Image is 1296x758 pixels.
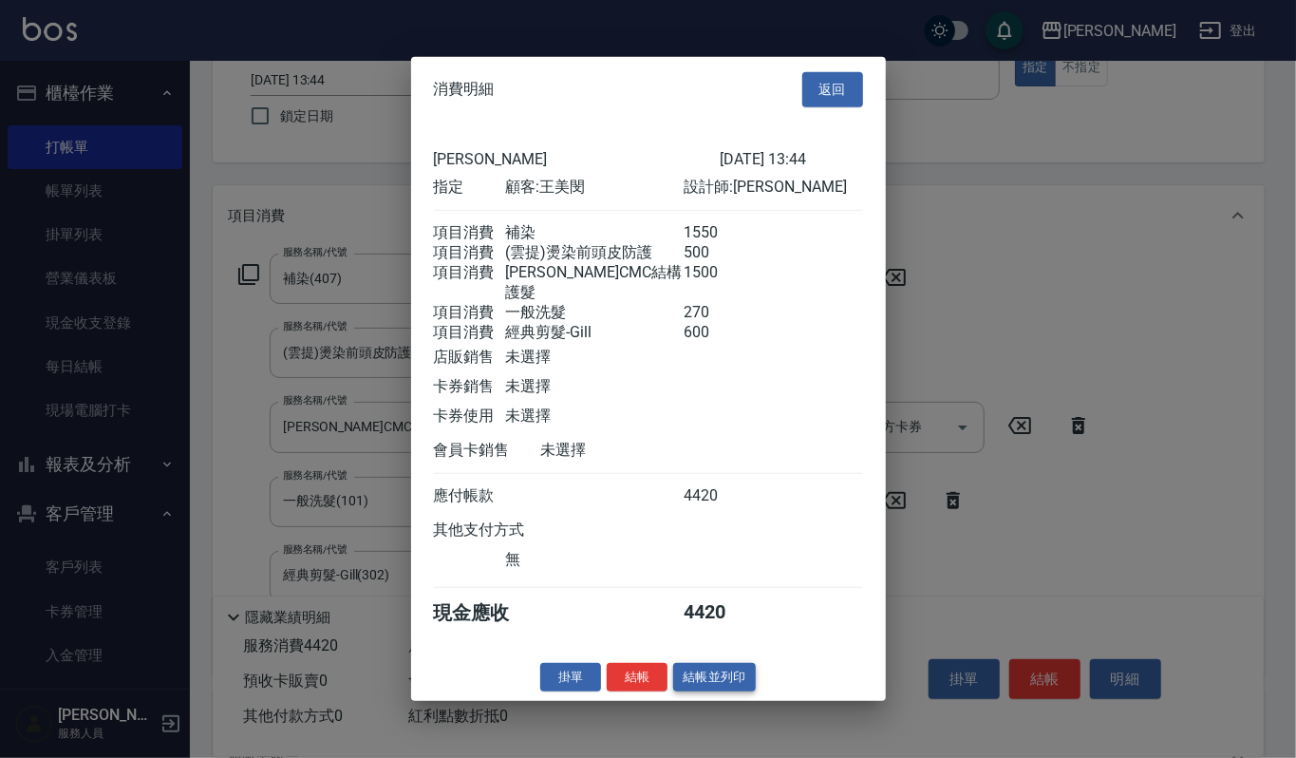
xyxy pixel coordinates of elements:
[434,347,505,367] div: 店販銷售
[434,376,505,396] div: 卡券銷售
[434,485,505,505] div: 應付帳款
[434,406,505,426] div: 卡券使用
[684,262,755,302] div: 1500
[540,662,601,692] button: 掛單
[684,599,755,625] div: 4420
[607,662,667,692] button: 結帳
[434,302,505,322] div: 項目消費
[434,440,541,460] div: 會員卡銷售
[434,262,505,302] div: 項目消費
[505,406,684,426] div: 未選擇
[505,302,684,322] div: 一般洗髮
[541,440,720,460] div: 未選擇
[434,149,720,167] div: [PERSON_NAME]
[434,242,505,262] div: 項目消費
[434,80,495,99] span: 消費明細
[684,485,755,505] div: 4420
[505,347,684,367] div: 未選擇
[684,302,755,322] div: 270
[505,242,684,262] div: (雲提)燙染前頭皮防護
[720,149,863,167] div: [DATE] 13:44
[505,222,684,242] div: 補染
[505,376,684,396] div: 未選擇
[684,322,755,342] div: 600
[684,242,755,262] div: 500
[434,599,541,625] div: 現金應收
[684,222,755,242] div: 1550
[684,177,862,197] div: 設計師: [PERSON_NAME]
[505,322,684,342] div: 經典剪髮-Gill
[505,549,684,569] div: 無
[505,177,684,197] div: 顧客: 王美閔
[505,262,684,302] div: [PERSON_NAME]CMC結構護髮
[434,322,505,342] div: 項目消費
[434,177,505,197] div: 指定
[434,222,505,242] div: 項目消費
[434,520,577,540] div: 其他支付方式
[802,72,863,107] button: 返回
[673,662,756,692] button: 結帳並列印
